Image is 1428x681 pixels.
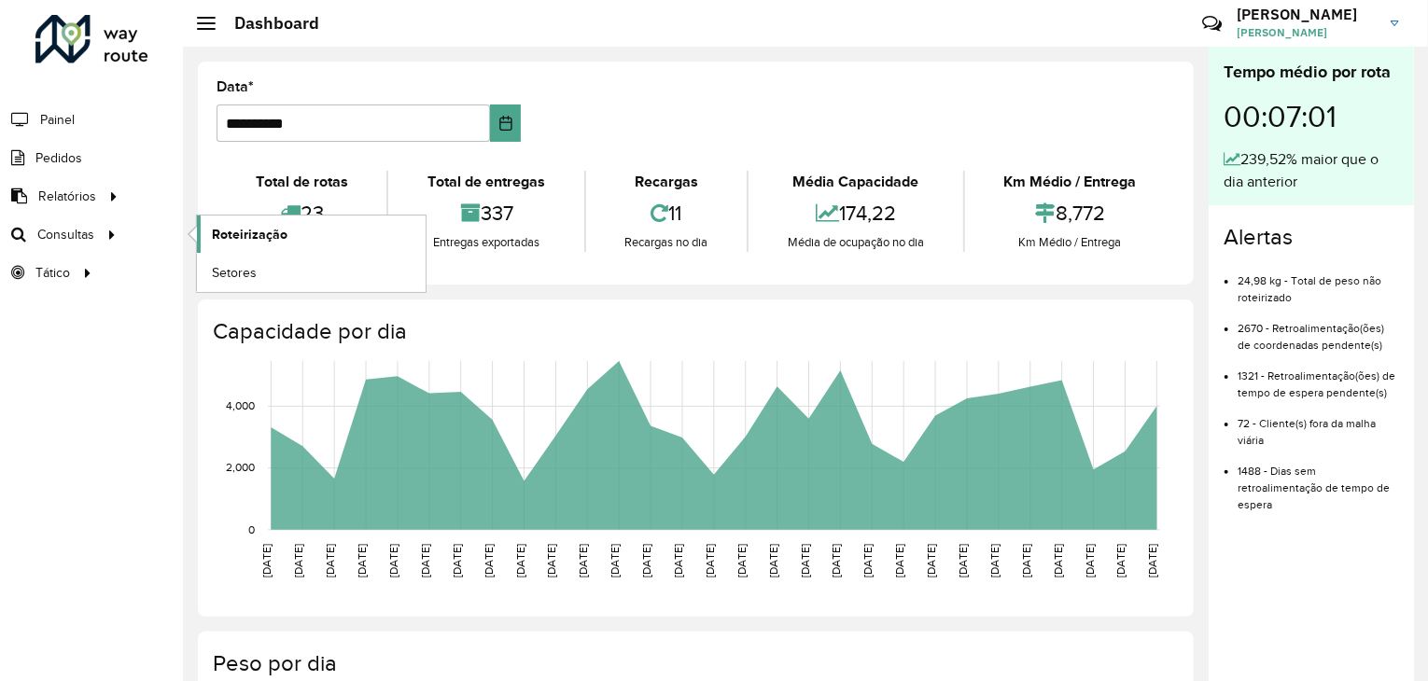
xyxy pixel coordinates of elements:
[862,544,875,577] text: [DATE]
[1224,148,1399,193] div: 239,52% maior que o dia anterior
[1115,544,1127,577] text: [DATE]
[1224,85,1399,148] div: 00:07:01
[226,400,255,412] text: 4,000
[1238,354,1399,401] li: 1321 - Retroalimentação(ões) de tempo de espera pendente(s)
[393,193,579,233] div: 337
[831,544,843,577] text: [DATE]
[35,148,82,168] span: Pedidos
[483,544,495,577] text: [DATE]
[292,544,304,577] text: [DATE]
[1238,258,1399,306] li: 24,98 kg - Total de peso não roteirizado
[356,544,368,577] text: [DATE]
[490,104,522,142] button: Choose Date
[197,254,426,291] a: Setores
[1238,306,1399,354] li: 2670 - Retroalimentação(ões) de coordenadas pendente(s)
[217,76,254,98] label: Data
[1237,24,1377,41] span: [PERSON_NAME]
[1084,544,1096,577] text: [DATE]
[704,544,716,577] text: [DATE]
[640,544,652,577] text: [DATE]
[226,462,255,474] text: 2,000
[387,544,399,577] text: [DATE]
[925,544,937,577] text: [DATE]
[212,225,287,244] span: Roteirização
[672,544,684,577] text: [DATE]
[213,650,1175,677] h4: Peso por dia
[970,193,1170,233] div: 8,772
[577,544,589,577] text: [DATE]
[37,225,94,244] span: Consultas
[221,193,382,233] div: 23
[753,171,958,193] div: Média Capacidade
[248,523,255,535] text: 0
[988,544,1001,577] text: [DATE]
[767,544,779,577] text: [DATE]
[893,544,905,577] text: [DATE]
[419,544,431,577] text: [DATE]
[1224,60,1399,85] div: Tempo médio por rota
[591,171,742,193] div: Recargas
[1238,401,1399,449] li: 72 - Cliente(s) fora da malha viária
[213,318,1175,345] h4: Capacidade por dia
[970,171,1170,193] div: Km Médio / Entrega
[451,544,463,577] text: [DATE]
[1237,6,1377,23] h3: [PERSON_NAME]
[799,544,811,577] text: [DATE]
[1147,544,1159,577] text: [DATE]
[591,233,742,252] div: Recargas no dia
[753,193,958,233] div: 174,22
[324,544,336,577] text: [DATE]
[1224,224,1399,251] h4: Alertas
[514,544,526,577] text: [DATE]
[393,171,579,193] div: Total de entregas
[221,171,382,193] div: Total de rotas
[609,544,621,577] text: [DATE]
[970,233,1170,252] div: Km Médio / Entrega
[591,193,742,233] div: 11
[1192,4,1232,44] a: Contato Rápido
[40,110,75,130] span: Painel
[38,187,96,206] span: Relatórios
[1052,544,1064,577] text: [DATE]
[212,263,257,283] span: Setores
[260,544,273,577] text: [DATE]
[393,233,579,252] div: Entregas exportadas
[753,233,958,252] div: Média de ocupação no dia
[957,544,969,577] text: [DATE]
[735,544,748,577] text: [DATE]
[35,263,70,283] span: Tático
[545,544,557,577] text: [DATE]
[1238,449,1399,513] li: 1488 - Dias sem retroalimentação de tempo de espera
[1020,544,1032,577] text: [DATE]
[216,13,319,34] h2: Dashboard
[197,215,426,253] a: Roteirização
